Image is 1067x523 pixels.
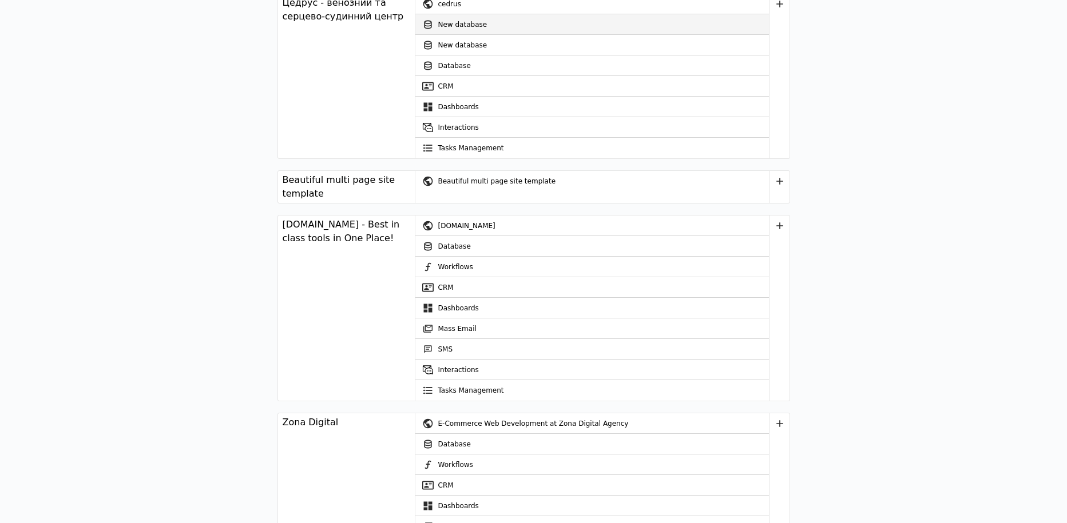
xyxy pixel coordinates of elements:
a: Workflows [415,454,769,475]
a: E-Commerce Web Development at Zona Digital Agency [415,413,769,434]
a: Interactions [415,360,769,380]
a: CRM [415,76,769,97]
div: [DOMAIN_NAME] - Best in class tools in One Place! [283,218,412,245]
a: Dashboards [415,298,769,318]
div: Beautiful multi page site template [438,171,769,191]
a: Workflows [415,257,769,277]
a: CRM [415,475,769,496]
a: New database [415,35,769,55]
a: Database [415,55,769,76]
a: Interactions [415,117,769,138]
a: SMS [415,339,769,360]
a: New database [415,14,769,35]
div: Zona Digital [283,416,339,429]
a: Beautiful multi page site template [415,171,769,191]
a: Tasks Management [415,138,769,158]
a: Tasks Management [415,380,769,401]
a: Database [415,236,769,257]
div: E-Commerce Web Development at Zona Digital Agency [438,413,769,434]
a: CRM [415,277,769,298]
a: Mass Email [415,318,769,339]
a: Dashboards [415,97,769,117]
div: [DOMAIN_NAME] [438,215,769,236]
a: [DOMAIN_NAME] [415,215,769,236]
a: Database [415,434,769,454]
a: Dashboards [415,496,769,516]
div: Beautiful multi page site template [283,173,412,201]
